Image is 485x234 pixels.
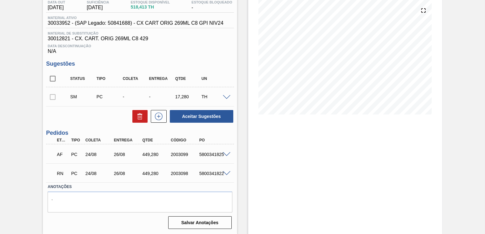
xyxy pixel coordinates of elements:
[141,171,172,176] div: 449,280
[198,152,229,157] div: 5800341825
[69,76,97,81] div: Status
[200,94,229,99] div: TH
[200,76,229,81] div: UN
[112,152,143,157] div: 26/08/2025
[147,76,176,81] div: Entrega
[48,20,223,26] span: 30033952 - (SAP Legado: 50841688) - CX CART ORIG 269ML C8 GPI NIV24
[174,94,202,99] div: 17,280
[169,138,200,142] div: Código
[198,138,229,142] div: PO
[169,171,200,176] div: 2003098
[169,152,200,157] div: 2003099
[147,94,176,99] div: -
[55,166,70,180] div: Em renegociação
[148,110,167,123] div: Nova sugestão
[87,5,109,10] span: [DATE]
[170,110,233,123] button: Aceitar Sugestões
[87,0,109,4] span: Suficiência
[112,171,143,176] div: 26/08/2025
[112,138,143,142] div: Entrega
[48,0,65,4] span: Data out
[57,152,68,157] p: AF
[48,44,232,48] span: Data Descontinuação
[70,152,84,157] div: Pedido de Compra
[174,76,202,81] div: Qtde
[167,109,234,123] div: Aceitar Sugestões
[48,182,232,192] label: Anotações
[48,31,232,35] span: Material de Substituição
[70,138,84,142] div: Tipo
[121,76,150,81] div: Coleta
[57,171,68,176] p: RN
[190,0,234,10] div: -
[95,76,123,81] div: Tipo
[46,61,234,67] h3: Sugestões
[84,138,115,142] div: Coleta
[48,16,223,20] span: Material ativo
[55,147,70,161] div: Aguardando Faturamento
[131,0,170,4] span: Estoque Disponível
[168,216,232,229] button: Salvar Anotações
[84,171,115,176] div: 24/08/2025
[198,171,229,176] div: 5800341822
[191,0,232,4] span: Estoque Bloqueado
[46,130,234,136] h3: Pedidos
[69,94,97,99] div: Sugestão Manual
[131,5,170,10] span: 518,413 TH
[84,152,115,157] div: 24/08/2025
[95,94,123,99] div: Pedido de Compra
[46,42,234,54] div: N/A
[141,152,172,157] div: 449,280
[141,138,172,142] div: Qtde
[121,94,150,99] div: -
[70,171,84,176] div: Pedido de Compra
[129,110,148,123] div: Excluir Sugestões
[55,138,70,142] div: Etapa
[48,192,232,212] textarea: .
[48,36,232,42] span: 30012821 - CX. CART. ORIG 269ML C8 429
[48,5,65,10] span: [DATE]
